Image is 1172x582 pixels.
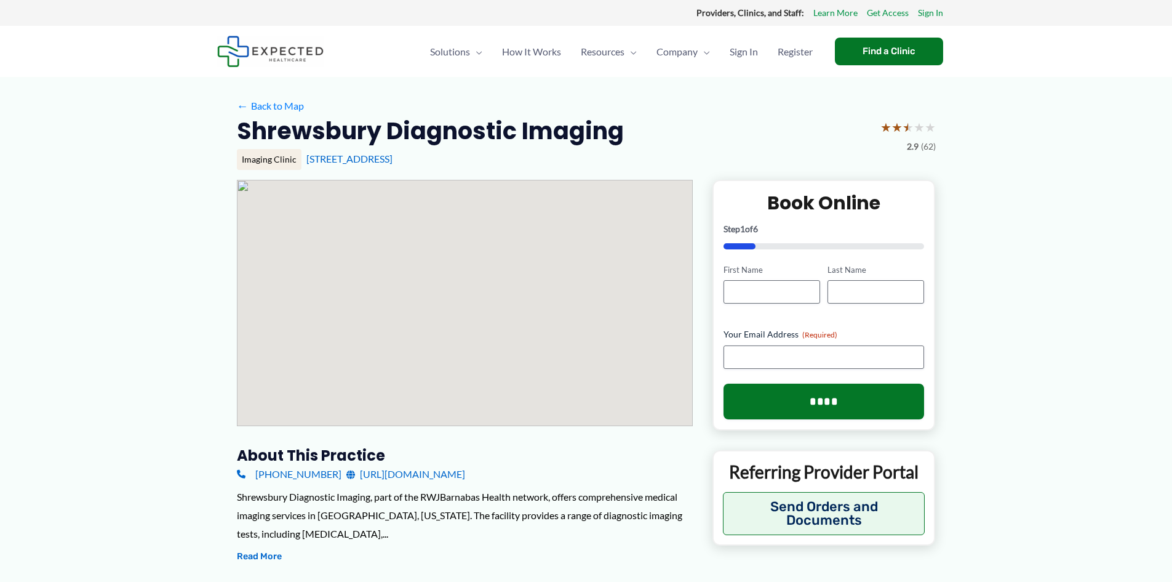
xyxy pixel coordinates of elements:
[724,264,820,276] label: First Name
[420,30,823,73] nav: Primary Site Navigation
[346,465,465,483] a: [URL][DOMAIN_NAME]
[624,30,637,73] span: Menu Toggle
[237,465,341,483] a: [PHONE_NUMBER]
[237,549,282,564] button: Read More
[724,328,925,341] label: Your Email Address
[827,264,924,276] label: Last Name
[237,446,693,465] h3: About this practice
[217,36,324,67] img: Expected Healthcare Logo - side, dark font, small
[698,30,710,73] span: Menu Toggle
[647,30,720,73] a: CompanyMenu Toggle
[835,38,943,65] a: Find a Clinic
[880,116,891,139] span: ★
[918,5,943,21] a: Sign In
[723,492,925,535] button: Send Orders and Documents
[914,116,925,139] span: ★
[306,153,393,164] a: [STREET_ADDRESS]
[730,30,758,73] span: Sign In
[470,30,482,73] span: Menu Toggle
[237,116,624,146] h2: Shrewsbury Diagnostic Imaging
[768,30,823,73] a: Register
[237,97,304,115] a: ←Back to Map
[867,5,909,21] a: Get Access
[237,149,301,170] div: Imaging Clinic
[925,116,936,139] span: ★
[237,488,693,543] div: Shrewsbury Diagnostic Imaging, part of the RWJBarnabas Health network, offers comprehensive medic...
[237,100,249,111] span: ←
[502,30,561,73] span: How It Works
[778,30,813,73] span: Register
[720,30,768,73] a: Sign In
[656,30,698,73] span: Company
[723,461,925,483] p: Referring Provider Portal
[492,30,571,73] a: How It Works
[753,224,758,234] span: 6
[907,139,919,155] span: 2.9
[813,5,858,21] a: Learn More
[921,139,936,155] span: (62)
[891,116,903,139] span: ★
[420,30,492,73] a: SolutionsMenu Toggle
[724,191,925,215] h2: Book Online
[571,30,647,73] a: ResourcesMenu Toggle
[581,30,624,73] span: Resources
[430,30,470,73] span: Solutions
[696,7,804,18] strong: Providers, Clinics, and Staff:
[802,330,837,339] span: (Required)
[740,224,745,234] span: 1
[903,116,914,139] span: ★
[724,225,925,233] p: Step of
